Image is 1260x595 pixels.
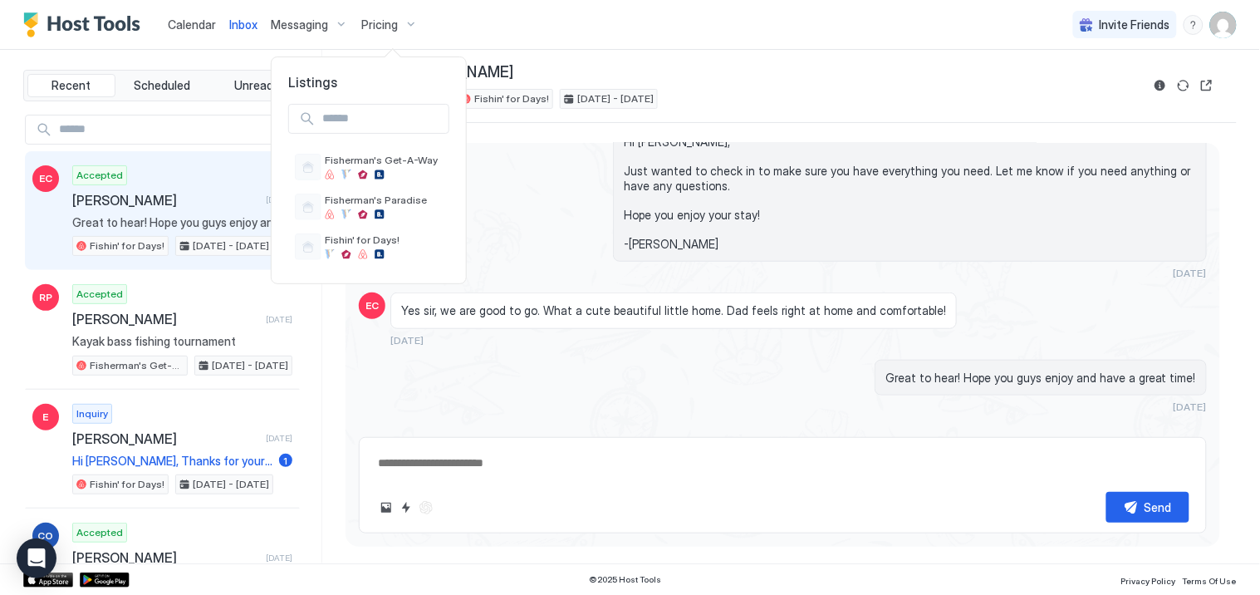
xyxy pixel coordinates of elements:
input: Input Field [316,105,449,133]
span: Fisherman's Paradise [325,194,443,206]
div: Open Intercom Messenger [17,538,56,578]
span: Fishin' for Days! [325,234,443,246]
span: Listings [272,74,466,91]
span: Fisherman's Get-A-Way [325,154,443,166]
